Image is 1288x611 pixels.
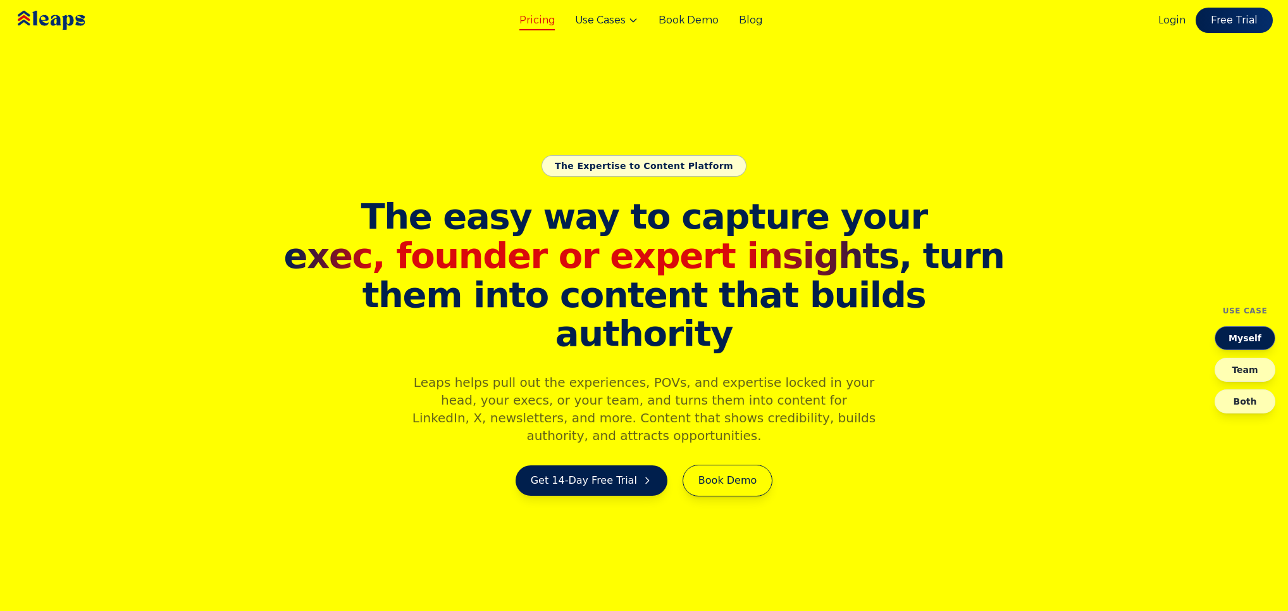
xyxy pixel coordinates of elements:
[280,236,1008,275] span: , turn
[1158,13,1186,28] a: Login
[542,155,746,177] div: The Expertise to Content Platform
[1215,358,1275,382] button: Team
[1215,389,1275,413] button: Both
[284,235,899,276] span: exec, founder or expert insights
[280,275,1008,353] span: them into content that builds authority
[519,13,555,28] a: Pricing
[516,465,667,496] a: Get 14-Day Free Trial
[15,2,123,39] img: Leaps Logo
[361,196,927,237] span: The easy way to capture your
[575,13,638,28] button: Use Cases
[1196,8,1273,33] a: Free Trial
[401,374,887,444] p: Leaps helps pull out the experiences, POVs, and expertise locked in your head, your execs, or you...
[1223,306,1268,316] h4: Use Case
[659,13,719,28] a: Book Demo
[739,13,762,28] a: Blog
[1215,326,1275,350] button: Myself
[683,465,772,496] a: Book Demo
